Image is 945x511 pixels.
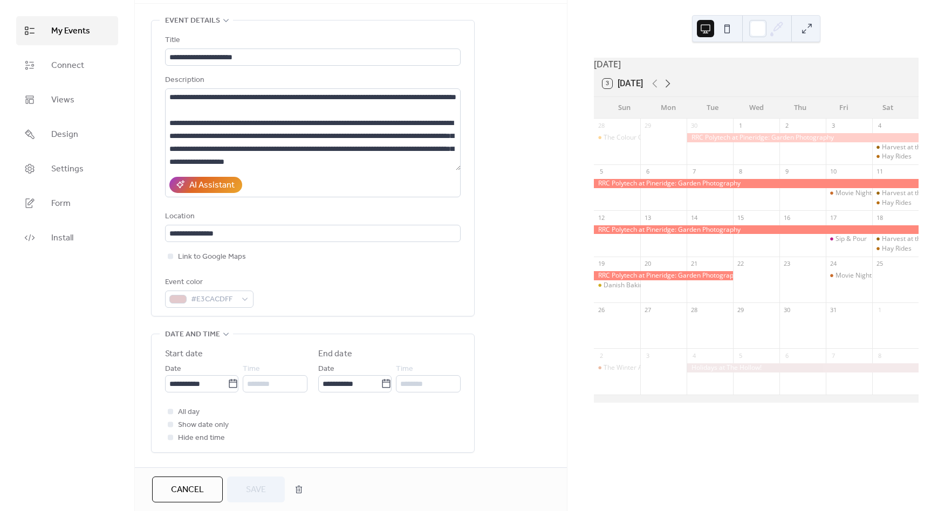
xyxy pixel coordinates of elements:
div: 10 [829,168,837,176]
div: Hay Rides [872,244,919,253]
div: 12 [597,213,605,222]
span: Date and time [165,328,220,341]
div: Location [165,210,458,223]
div: Sat [866,97,910,119]
div: Movie Night - Hocus Pocus [826,189,872,198]
div: Fri [822,97,866,119]
div: Movie Night - Halloweentown [826,271,872,280]
div: 30 [783,306,791,314]
a: Connect [16,51,118,80]
div: Hay Rides [872,152,919,161]
div: Harvest at the Hollow Market [872,234,919,244]
button: Cancel [152,477,223,502]
div: End date [318,348,352,361]
div: 29 [736,306,744,314]
div: Title [165,34,458,47]
div: Movie Night - Halloweentown [836,271,923,280]
div: 30 [690,122,698,130]
div: Wed [734,97,778,119]
div: [DATE] [594,58,919,71]
span: Show date only [178,419,229,432]
a: My Events [16,16,118,45]
div: Thu [778,97,822,119]
a: Settings [16,154,118,183]
div: 16 [783,213,791,222]
div: Sun [602,97,646,119]
div: 6 [783,351,791,360]
div: RRC Polytech at Pineridge: Garden Photography [687,133,919,142]
a: Install [16,223,118,252]
div: Harvest at the Hollow Market [872,189,919,198]
div: 26 [597,306,605,314]
div: 5 [597,168,605,176]
span: Hide end time [178,432,225,445]
div: The Winter Apothecary (Ferment & Flourish Workshop) [594,363,640,372]
div: Danish Baking Workshop [604,281,679,290]
div: AI Assistant [189,179,235,192]
div: The Colour Orange [594,133,640,142]
div: 20 [643,260,652,268]
div: 14 [690,213,698,222]
div: Hay Rides [882,198,912,208]
span: All day [178,406,200,419]
div: Danish Baking Workshop [594,281,640,290]
span: Recurring event [165,465,230,478]
div: 21 [690,260,698,268]
span: Design [51,128,78,141]
span: Date [165,363,181,376]
div: Harvest at the Hollow Market [872,143,919,152]
div: The Colour Orange [604,133,661,142]
div: Mon [647,97,690,119]
span: Install [51,232,73,245]
span: My Events [51,25,90,38]
span: Link to Google Maps [178,251,246,264]
div: 2 [783,122,791,130]
div: 1 [736,122,744,130]
a: Form [16,189,118,218]
span: Time [396,363,413,376]
span: #E3CACDFF [191,293,236,306]
div: 23 [783,260,791,268]
div: 5 [736,351,744,360]
div: 11 [875,168,884,176]
div: Tue [690,97,734,119]
div: 6 [643,168,652,176]
div: Description [165,74,458,87]
div: 2 [597,351,605,360]
div: 15 [736,213,744,222]
div: 17 [829,213,837,222]
div: 19 [597,260,605,268]
div: 28 [690,306,698,314]
span: Connect [51,59,84,72]
div: 13 [643,213,652,222]
div: Hay Rides [882,152,912,161]
div: 7 [690,168,698,176]
div: 24 [829,260,837,268]
button: 3[DATE] [599,76,647,91]
div: 22 [736,260,744,268]
div: Event color [165,276,251,289]
div: 3 [643,351,652,360]
div: 1 [875,306,884,314]
div: Hay Rides [872,198,919,208]
div: RRC Polytech at Pineridge: Garden Photography [594,179,919,188]
div: 8 [736,168,744,176]
span: Views [51,94,74,107]
div: 25 [875,260,884,268]
div: 28 [597,122,605,130]
span: Settings [51,163,84,176]
div: 9 [783,168,791,176]
div: 27 [643,306,652,314]
div: Holidays at The Hollow! [687,363,919,372]
div: Movie Night - Hocus Pocus [836,189,915,198]
div: The Winter Apothecary (Ferment & Flourish Workshop) [604,363,768,372]
div: RRC Polytech at Pineridge: Garden Photography [594,271,733,280]
div: 8 [875,351,884,360]
span: Event details [165,15,220,27]
span: Time [243,363,260,376]
div: Sip & Pour [836,234,867,244]
span: Form [51,197,71,210]
div: Hay Rides [882,244,912,253]
div: Start date [165,348,203,361]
